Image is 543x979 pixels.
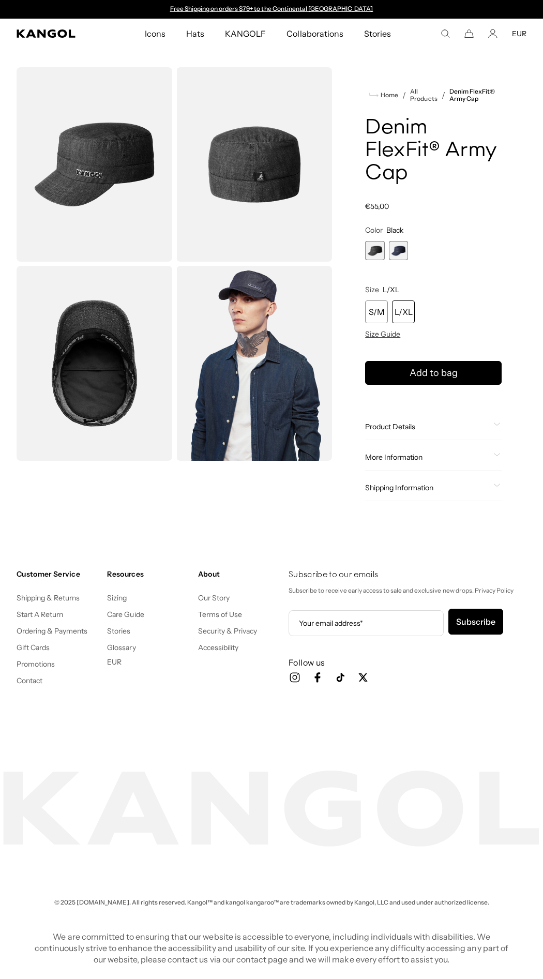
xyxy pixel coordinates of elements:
button: Subscribe [448,609,503,635]
div: Announcement [165,5,378,13]
span: More Information [365,453,489,462]
div: L/XL [392,300,415,323]
a: Stories [354,19,401,49]
a: Glossary [107,643,135,652]
span: Size [365,285,379,294]
summary: Search here [441,29,450,38]
nav: breadcrumbs [365,88,502,102]
a: Our Story [198,593,230,603]
a: Gift Cards [17,643,50,652]
a: Terms of Use [198,610,242,619]
span: Add to bag [410,366,458,380]
span: Size Guide [365,329,400,339]
img: denim [176,266,332,460]
span: €55,00 [365,202,389,211]
slideshow-component: Announcement bar [165,5,378,13]
div: 1 of 2 [165,5,378,13]
img: color-black [17,67,172,262]
span: Icons [145,19,165,49]
span: L/XL [383,285,399,294]
p: Subscribe to receive early access to sale and exclusive new drops. Privacy Policy [289,585,526,596]
a: All Products [410,88,437,102]
p: We are committed to ensuring that our website is accessible to everyone, including individuals wi... [32,931,511,965]
a: Sizing [107,593,127,603]
h4: Customer Service [17,569,99,579]
span: KANGOLF [225,19,266,49]
span: Hats [186,19,204,49]
label: Black [365,241,384,260]
a: Care Guide [107,610,144,619]
h3: Follow us [289,657,526,668]
a: Contact [17,676,42,685]
img: color-black [17,266,172,460]
span: Color [365,225,383,235]
product-gallery: Gallery Viewer [17,67,332,461]
a: Security & Privacy [198,626,258,636]
button: EUR [512,29,526,38]
a: Hats [176,19,215,49]
h4: Resources [107,569,189,579]
a: Denim FlexFit® Army Cap [449,88,502,102]
a: Icons [134,19,176,49]
span: Stories [364,19,391,49]
h1: Denim FlexFit® Army Cap [365,117,502,185]
span: Home [379,92,398,99]
span: Product Details [365,422,489,431]
li: / [438,89,445,101]
a: Ordering & Payments [17,626,88,636]
button: Add to bag [365,361,502,385]
a: Account [488,29,497,38]
a: Promotions [17,659,55,669]
button: EUR [107,657,122,667]
a: Kangol [17,29,95,38]
h4: Subscribe to our emails [289,569,526,581]
a: Accessibility [198,643,238,652]
div: 1 of 2 [365,241,384,260]
label: Indigo [389,241,408,260]
span: Black [386,225,403,235]
div: 2 of 2 [389,241,408,260]
a: Start A Return [17,610,63,619]
h4: About [198,569,280,579]
div: S/M [365,300,388,323]
button: Cart [464,29,474,38]
li: / [398,89,406,101]
a: KANGOLF [215,19,276,49]
a: Free Shipping on orders $79+ to the Continental [GEOGRAPHIC_DATA] [170,5,373,12]
a: Home [369,91,398,100]
a: Shipping & Returns [17,593,80,603]
img: color-black [176,67,332,262]
a: Collaborations [276,19,353,49]
span: Collaborations [286,19,343,49]
a: Stories [107,626,130,636]
span: Shipping Information [365,483,489,492]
